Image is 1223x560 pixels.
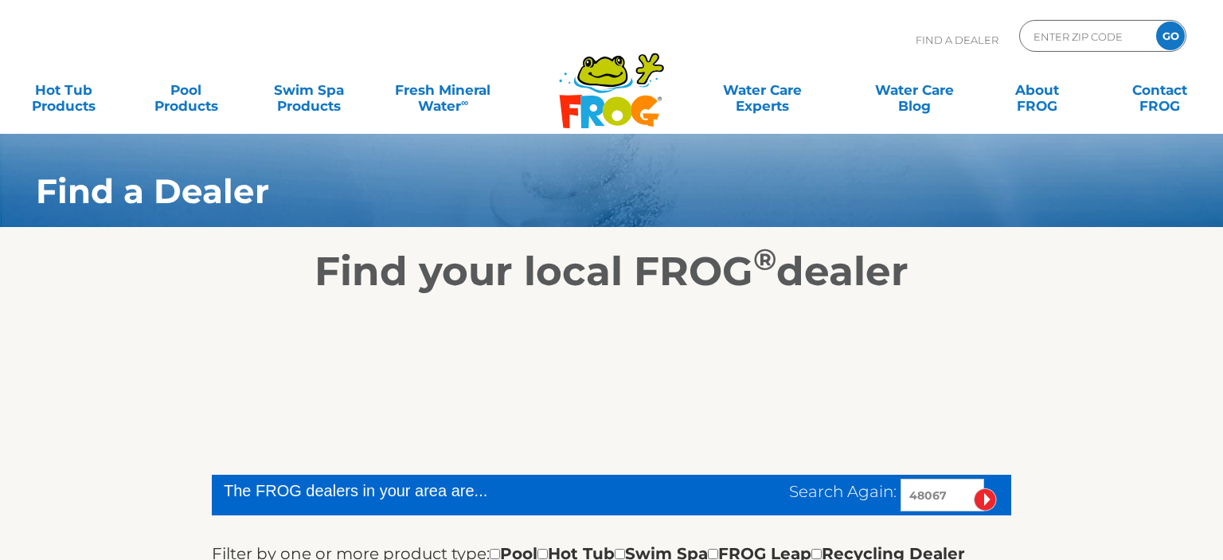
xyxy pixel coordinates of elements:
[789,482,897,501] span: Search Again:
[685,74,839,106] a: Water CareExperts
[261,74,357,106] a: Swim SpaProducts
[916,20,998,60] p: Find A Dealer
[12,248,1211,296] h2: Find your local FROG dealer
[224,479,618,503] div: The FROG dealers in your area are...
[461,96,468,108] sup: ∞
[974,488,997,511] input: Submit
[36,172,1091,210] h1: Find a Dealer
[16,74,111,106] a: Hot TubProducts
[753,241,776,277] sup: ®
[1156,22,1185,50] input: GO
[867,74,963,106] a: Water CareBlog
[989,74,1084,106] a: AboutFROG
[139,74,234,106] a: PoolProducts
[550,32,673,129] img: Frog Products Logo
[1112,74,1207,106] a: ContactFROG
[384,74,503,106] a: Fresh MineralWater∞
